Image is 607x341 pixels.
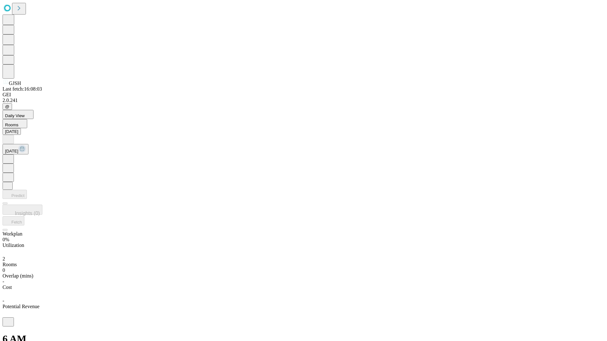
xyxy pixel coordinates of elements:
button: Predict [3,190,27,199]
span: 0% [3,237,9,242]
span: Daily View [5,113,25,118]
div: GEI [3,92,604,98]
span: Last fetch: 16:08:03 [3,86,42,92]
span: - [3,298,4,303]
span: Cost [3,284,12,290]
span: - [3,279,4,284]
span: Utilization [3,242,24,248]
button: Daily View [3,110,34,119]
button: [DATE] [3,128,21,135]
span: Potential Revenue [3,304,40,309]
span: Workplan [3,231,22,236]
span: @ [5,104,9,109]
button: [DATE] [3,144,28,154]
span: 2 [3,256,5,261]
button: Insights (0) [3,205,42,215]
span: GJSH [9,81,21,86]
span: Insights (0) [15,211,40,216]
span: Overlap (mins) [3,273,33,278]
button: Rooms [3,119,27,128]
span: 0 [3,267,5,273]
span: Rooms [3,262,17,267]
button: Fetch [3,216,24,225]
span: Rooms [5,123,18,127]
button: @ [3,103,12,110]
span: [DATE] [5,149,18,153]
div: 2.0.241 [3,98,604,103]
